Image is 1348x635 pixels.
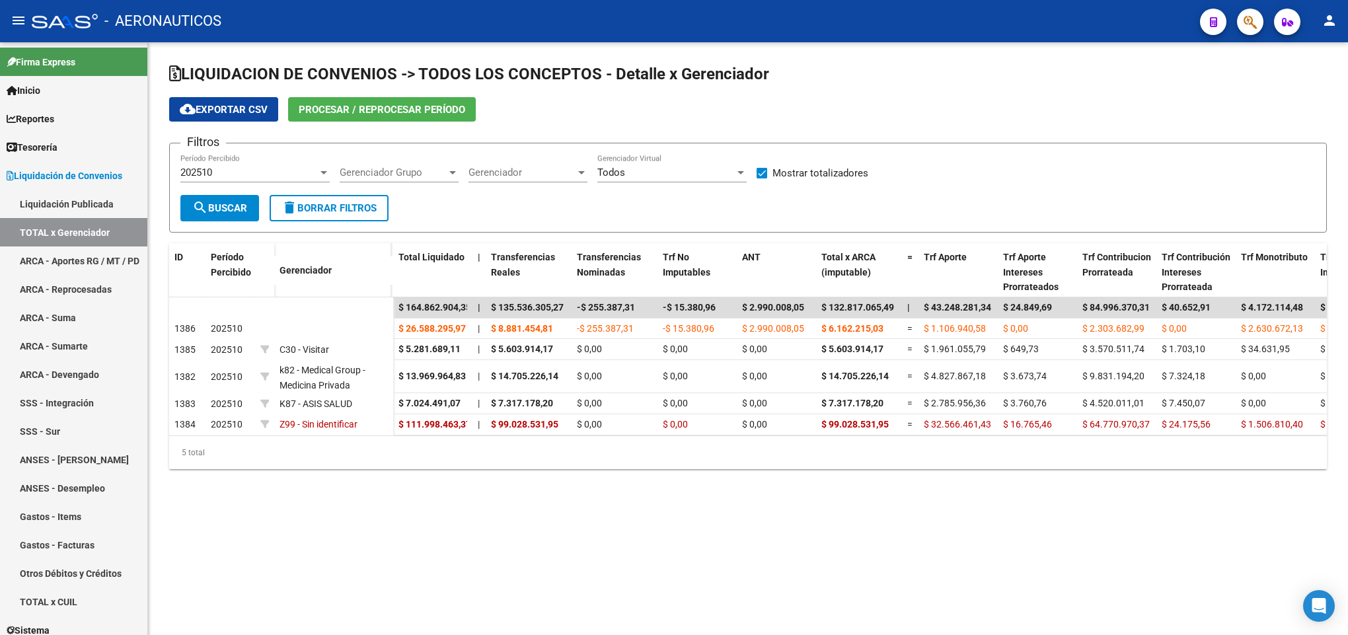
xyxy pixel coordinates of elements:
[1162,323,1187,334] span: $ 0,00
[1003,371,1047,381] span: $ 3.673,74
[174,371,196,382] span: 1382
[1082,344,1144,354] span: $ 3.570.511,74
[1241,371,1266,381] span: $ 0,00
[174,398,196,409] span: 1383
[907,371,913,381] span: =
[472,243,486,301] datatable-header-cell: |
[491,302,564,313] span: $ 135.536.305,27
[577,252,641,278] span: Transferencias Nominadas
[1082,398,1144,408] span: $ 4.520.011,01
[491,344,553,354] span: $ 5.603.914,17
[663,252,710,278] span: Trf No Imputables
[393,243,472,301] datatable-header-cell: Total Liquidado
[597,167,625,178] span: Todos
[577,302,635,313] span: -$ 255.387,31
[1320,398,1345,408] span: $ 0,00
[821,344,883,354] span: $ 5.603.914,17
[1241,344,1290,354] span: $ 34.631,95
[280,419,357,430] span: Z99 - Sin identificar
[211,252,251,278] span: Período Percibido
[270,195,389,221] button: Borrar Filtros
[924,344,986,354] span: $ 1.961.055,79
[1162,252,1230,293] span: Trf Contribución Intereses Prorrateada
[211,344,243,355] span: 202510
[1082,419,1150,430] span: $ 64.770.970,37
[478,344,480,354] span: |
[7,112,54,126] span: Reportes
[924,323,986,334] span: $ 1.106.940,58
[398,398,461,408] span: $ 7.024.491,07
[478,252,480,262] span: |
[211,419,243,430] span: 202510
[11,13,26,28] mat-icon: menu
[211,323,243,334] span: 202510
[1003,252,1059,293] span: Trf Aporte Intereses Prorrateados
[1303,590,1335,622] div: Open Intercom Messenger
[742,371,767,381] span: $ 0,00
[924,419,991,430] span: $ 32.566.461,43
[169,97,278,122] button: Exportar CSV
[174,344,196,355] span: 1385
[169,436,1327,469] div: 5 total
[663,419,688,430] span: $ 0,00
[1162,398,1205,408] span: $ 7.450,07
[280,265,332,276] span: Gerenciador
[772,165,868,181] span: Mostrar totalizadores
[1241,419,1303,430] span: $ 1.506.810,40
[398,371,466,381] span: $ 13.969.964,83
[288,97,476,122] button: Procesar / Reprocesar período
[924,252,967,262] span: Trf Aporte
[7,83,40,98] span: Inicio
[274,256,393,285] datatable-header-cell: Gerenciador
[1003,344,1039,354] span: $ 649,73
[1082,371,1144,381] span: $ 9.831.194,20
[7,168,122,183] span: Liquidación de Convenios
[398,302,471,313] span: $ 164.862.904,35
[663,344,688,354] span: $ 0,00
[174,252,183,262] span: ID
[1162,302,1211,313] span: $ 40.652,91
[174,419,196,430] span: 1384
[491,252,555,278] span: Transferencias Reales
[1003,302,1052,313] span: $ 24.849,69
[174,323,196,334] span: 1386
[491,398,553,408] span: $ 7.317.178,20
[398,419,471,430] span: $ 111.998.463,37
[918,243,998,301] datatable-header-cell: Trf Aporte
[924,371,986,381] span: $ 4.827.867,18
[180,101,196,117] mat-icon: cloud_download
[902,243,918,301] datatable-header-cell: =
[577,371,602,381] span: $ 0,00
[742,323,804,334] span: $ 2.990.008,05
[821,323,883,334] span: $ 6.162.215,03
[1162,419,1211,430] span: $ 24.175,56
[1241,252,1308,262] span: Trf Monotributo
[663,398,688,408] span: $ 0,00
[577,398,602,408] span: $ 0,00
[742,302,804,313] span: $ 2.990.008,05
[816,243,902,301] datatable-header-cell: Total x ARCA (imputable)
[1241,398,1266,408] span: $ 0,00
[491,371,558,381] span: $ 14.705.226,14
[280,344,329,355] span: C30 - Visitar
[491,323,553,334] span: $ 8.881.454,81
[907,252,913,262] span: =
[1082,323,1144,334] span: $ 2.303.682,99
[340,167,447,178] span: Gerenciador Grupo
[742,398,767,408] span: $ 0,00
[907,419,913,430] span: =
[577,419,602,430] span: $ 0,00
[192,200,208,215] mat-icon: search
[1082,302,1150,313] span: $ 84.996.370,31
[206,243,255,299] datatable-header-cell: Período Percibido
[280,365,365,391] span: k82 - Medical Group - Medicina Privada
[1003,323,1028,334] span: $ 0,00
[468,167,576,178] span: Gerenciador
[478,398,480,408] span: |
[281,200,297,215] mat-icon: delete
[478,323,480,334] span: |
[821,252,876,278] span: Total x ARCA (imputable)
[1241,323,1303,334] span: $ 2.630.672,13
[907,344,913,354] span: =
[572,243,657,301] datatable-header-cell: Transferencias Nominadas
